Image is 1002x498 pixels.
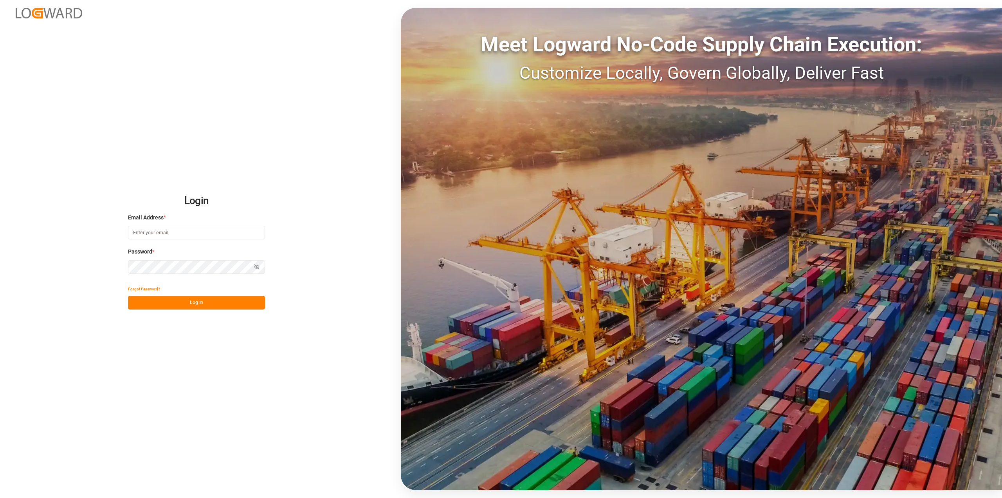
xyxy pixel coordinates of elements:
button: Log In [128,296,265,310]
div: Customize Locally, Govern Globally, Deliver Fast [401,60,1002,86]
span: Email Address [128,214,164,222]
h2: Login [128,188,265,214]
input: Enter your email [128,226,265,239]
span: Password [128,248,152,256]
div: Meet Logward No-Code Supply Chain Execution: [401,29,1002,60]
button: Forgot Password? [128,282,160,296]
img: Logward_new_orange.png [16,8,82,18]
